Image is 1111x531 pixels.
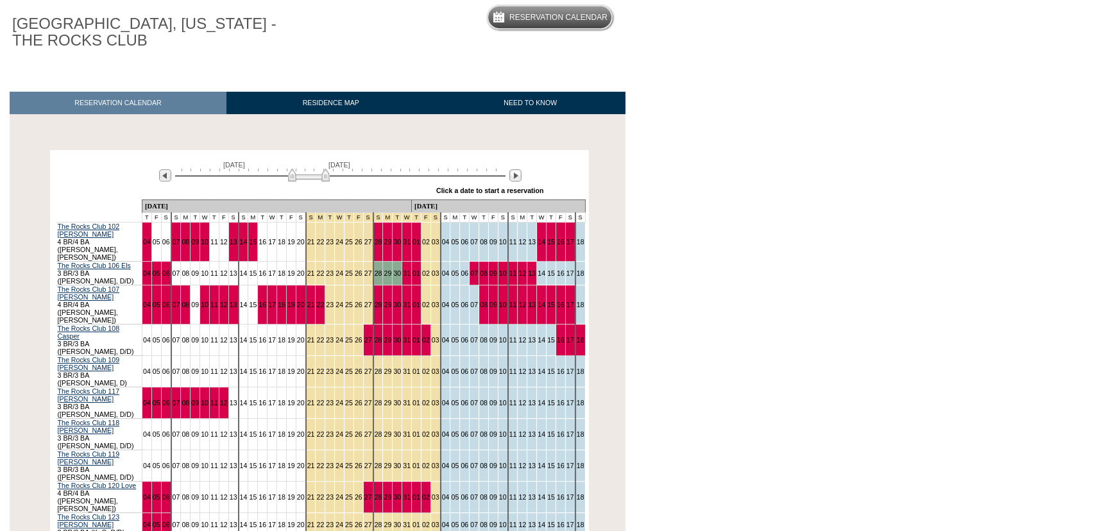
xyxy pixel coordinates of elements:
a: 18 [278,269,285,277]
a: 08 [480,301,488,308]
a: 17 [566,399,574,407]
a: 09 [489,238,497,246]
a: 10 [201,301,208,308]
a: 14 [240,238,248,246]
a: 28 [375,269,382,277]
a: 07 [173,238,180,246]
a: 02 [422,238,430,246]
a: 29 [384,269,391,277]
a: 10 [499,399,507,407]
a: 13 [230,430,237,438]
a: 03 [432,269,439,277]
a: 27 [364,238,372,246]
a: 11 [509,301,517,308]
a: 18 [577,301,584,308]
a: 02 [422,336,430,344]
a: 23 [326,399,334,407]
a: 10 [499,367,507,375]
a: 17 [566,301,574,308]
a: 01 [412,301,420,308]
a: 06 [461,399,468,407]
a: 17 [566,336,574,344]
a: 06 [461,336,468,344]
a: 07 [470,301,478,308]
a: 30 [393,367,401,375]
a: 18 [278,301,285,308]
a: 09 [489,336,497,344]
a: 10 [201,238,208,246]
a: 12 [220,430,228,438]
a: 22 [316,301,324,308]
img: Previous [159,169,171,181]
a: 10 [201,367,208,375]
a: 16 [259,336,266,344]
a: 07 [173,399,180,407]
a: 13 [528,238,536,246]
a: 30 [393,269,401,277]
a: 12 [518,399,526,407]
a: 08 [182,269,189,277]
a: 08 [182,336,189,344]
a: 20 [297,301,305,308]
a: 17 [268,336,276,344]
a: 12 [220,336,228,344]
a: 24 [335,301,343,308]
a: 23 [326,301,334,308]
a: 02 [422,269,430,277]
a: 16 [259,399,266,407]
a: 12 [518,336,526,344]
a: The Rocks Club 102 [PERSON_NAME] [58,223,120,238]
a: 20 [297,269,305,277]
a: 04 [143,269,151,277]
a: 11 [210,399,218,407]
a: 07 [470,269,478,277]
a: 04 [143,301,151,308]
a: 06 [162,430,170,438]
a: 15 [249,336,257,344]
a: 13 [528,367,536,375]
a: 14 [538,301,545,308]
a: The Rocks Club 117 [PERSON_NAME] [58,387,120,403]
a: 14 [538,238,545,246]
a: 26 [355,301,362,308]
a: 09 [489,367,497,375]
a: 08 [480,238,488,246]
a: 15 [547,336,555,344]
a: 26 [355,238,362,246]
a: 03 [432,238,439,246]
a: 01 [412,238,420,246]
a: 28 [375,301,382,308]
a: 12 [220,238,228,246]
a: 13 [528,269,536,277]
a: The Rocks Club 107 [PERSON_NAME] [58,285,120,301]
a: The Rocks Club 109 [PERSON_NAME] [58,356,120,371]
a: 01 [412,336,420,344]
a: 07 [470,238,478,246]
a: 20 [297,336,305,344]
a: 21 [307,238,315,246]
a: 25 [345,301,353,308]
a: 08 [182,301,189,308]
a: 07 [173,336,180,344]
a: 05 [153,238,160,246]
a: 12 [220,399,228,407]
a: 10 [201,430,208,438]
a: 24 [335,367,343,375]
a: 07 [173,430,180,438]
a: 29 [384,399,391,407]
a: 02 [422,367,430,375]
a: 11 [509,367,517,375]
a: 09 [191,367,199,375]
a: 31 [403,301,411,308]
a: 04 [442,238,450,246]
a: 05 [451,301,459,308]
a: The Rocks Club 108 Casper [58,324,120,340]
a: 04 [143,430,151,438]
img: Next [509,169,522,181]
a: 23 [326,269,334,277]
a: 17 [566,367,574,375]
a: 07 [173,367,180,375]
a: 07 [173,301,180,308]
a: 11 [210,430,218,438]
a: 21 [307,399,315,407]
